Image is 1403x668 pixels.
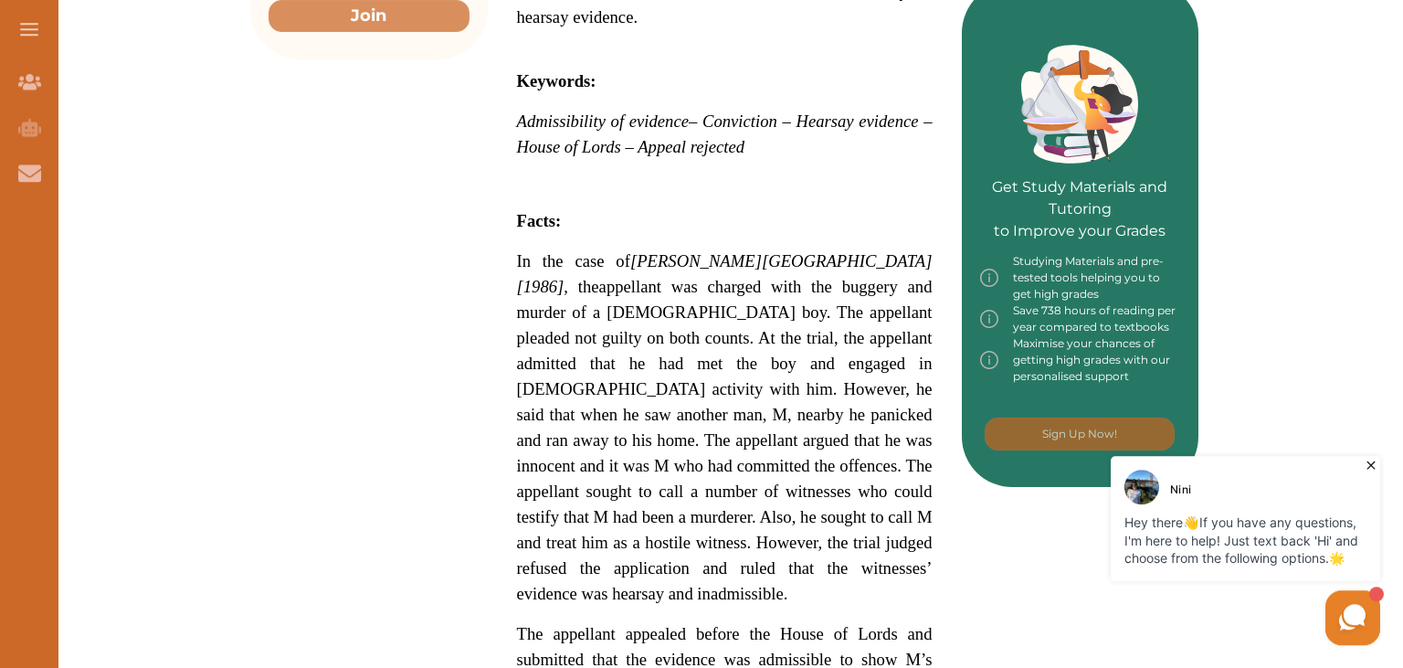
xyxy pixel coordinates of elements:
[1021,45,1138,164] img: Green card image
[517,111,689,131] span: Admissibility of evidence
[980,335,1181,385] div: Maximise your chances of getting high grades with our personalised support
[517,71,596,90] strong: Keywords:
[517,211,562,230] strong: Facts:
[980,253,1181,302] div: Studying Materials and pre-tested tools helping you to get high grades
[517,251,933,296] span: [PERSON_NAME][GEOGRAPHIC_DATA] [1986]
[965,451,1385,650] iframe: HelpCrunch
[564,277,598,296] span: , the
[980,335,998,385] img: info-img
[517,111,933,156] span: – Conviction – Hearsay evidence – House of Lords – Appeal rejected
[980,302,1181,335] div: Save 738 hours of reading per year compared to textbooks
[980,253,998,302] img: info-img
[980,125,1181,242] p: Get Study Materials and Tutoring to Improve your Grades
[980,302,998,335] img: info-img
[985,418,1175,451] button: [object Object]
[517,277,933,603] span: appellant was charged with the buggery and murder of a [DEMOGRAPHIC_DATA] boy. The appellant plea...
[1042,426,1117,442] p: Sign Up Now!
[517,251,630,270] span: In the case of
